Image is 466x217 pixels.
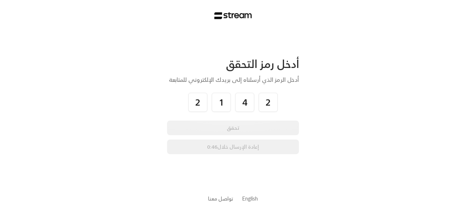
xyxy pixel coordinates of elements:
[208,194,233,203] a: تواصل معنا
[167,75,299,84] div: أدخل الرمز الذي أرسلناه إلى بريدك الإلكتروني للمتابعة
[214,12,252,19] img: Stream Logo
[242,192,258,205] a: English
[167,57,299,71] div: أدخل رمز التحقق
[208,195,233,202] button: تواصل معنا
